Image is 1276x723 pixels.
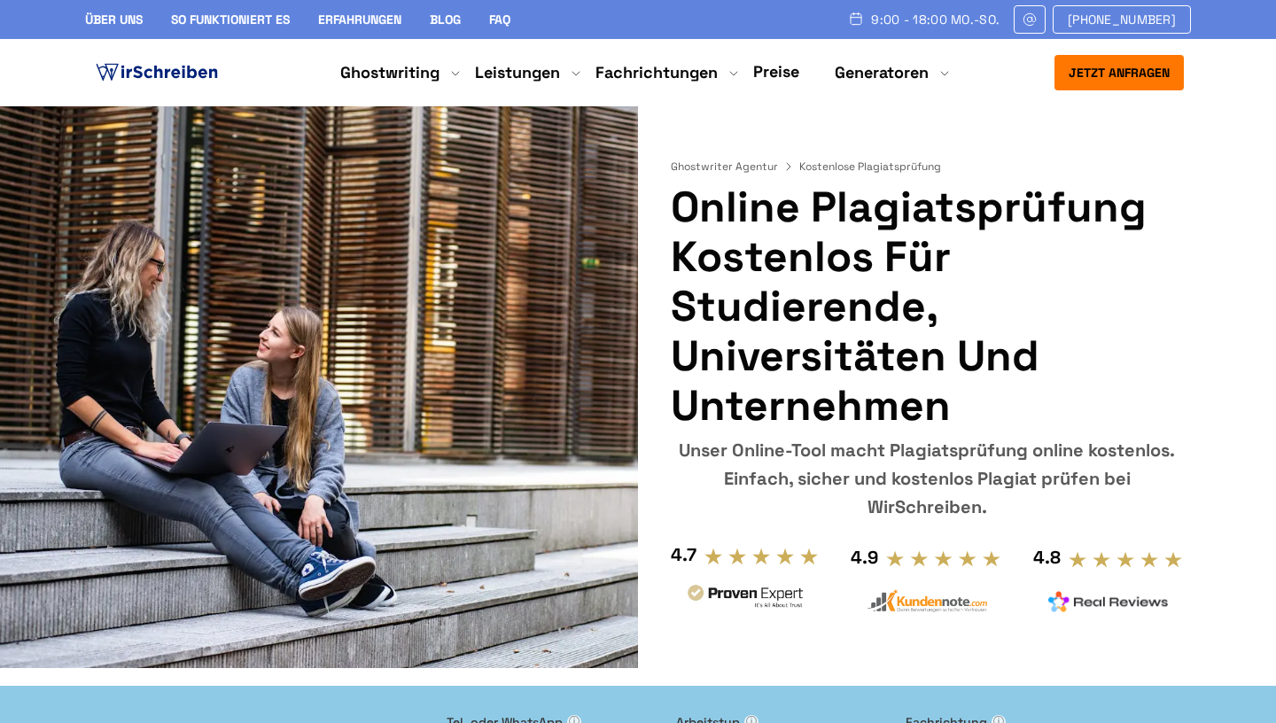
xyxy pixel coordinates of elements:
img: Email [1022,12,1038,27]
div: Unser Online-Tool macht Plagiatsprüfung online kostenlos. Einfach, sicher und kostenlos Plagiat p... [671,436,1184,521]
img: logo ghostwriter-österreich [92,59,222,86]
a: Ghostwriter Agentur [671,159,796,174]
div: 4.8 [1033,543,1061,571]
img: provenexpert [685,582,805,615]
img: stars [704,547,820,566]
a: Über uns [85,12,143,27]
a: Leistungen [475,62,560,83]
a: So funktioniert es [171,12,290,27]
a: Ghostwriting [340,62,440,83]
img: stars [885,549,1001,569]
a: FAQ [489,12,510,27]
span: 9:00 - 18:00 Mo.-So. [871,12,1000,27]
button: Jetzt anfragen [1054,55,1184,90]
img: stars [1068,550,1184,570]
div: 4.7 [671,540,696,569]
div: 4.9 [851,543,878,571]
a: Preise [753,61,799,82]
a: Fachrichtungen [595,62,718,83]
img: kundennote [867,589,987,613]
img: Schedule [848,12,864,26]
span: [PHONE_NUMBER] [1068,12,1176,27]
span: Kostenlose Plagiatsprüfung [799,159,941,174]
a: [PHONE_NUMBER] [1053,5,1191,34]
a: Blog [430,12,461,27]
a: Erfahrungen [318,12,401,27]
h1: Online Plagiatsprüfung kostenlos für Studierende, Universitäten und Unternehmen [671,183,1184,431]
a: Generatoren [835,62,929,83]
img: realreviews [1048,591,1169,612]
